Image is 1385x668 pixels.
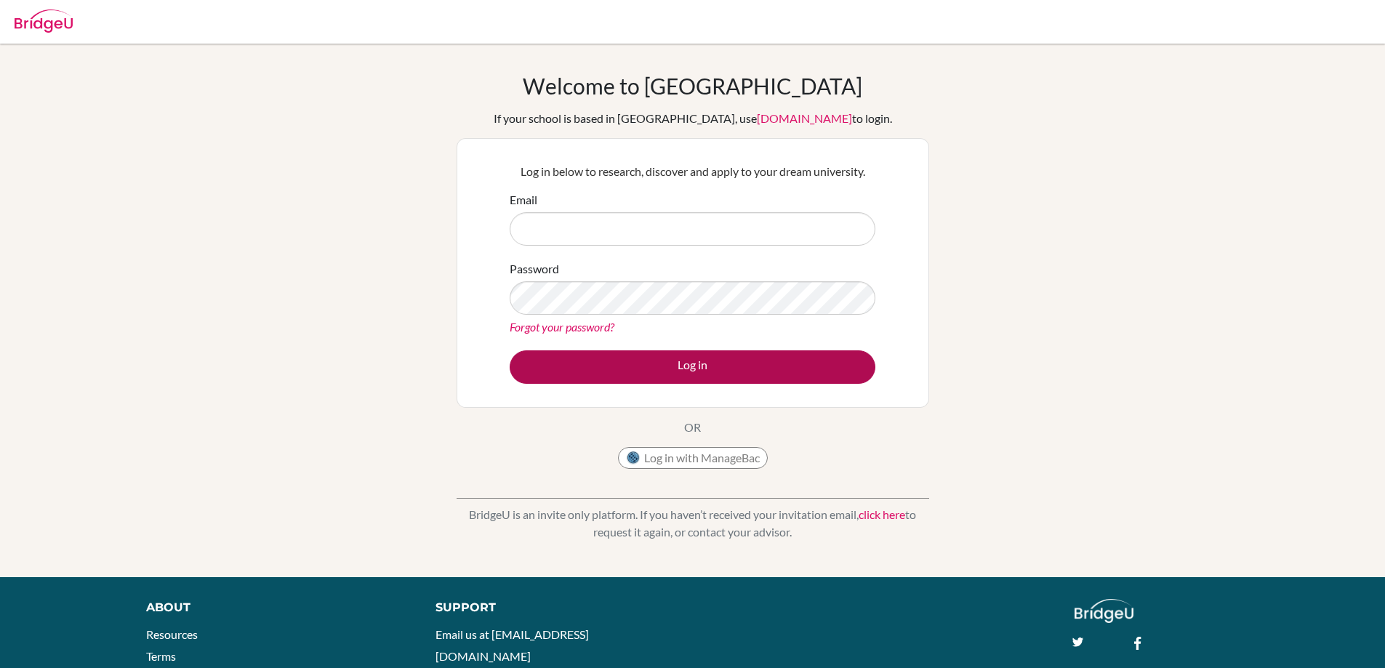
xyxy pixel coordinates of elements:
[435,599,675,616] div: Support
[618,447,768,469] button: Log in with ManageBac
[510,163,875,180] p: Log in below to research, discover and apply to your dream university.
[684,419,701,436] p: OR
[15,9,73,33] img: Bridge-U
[757,111,852,125] a: [DOMAIN_NAME]
[510,260,559,278] label: Password
[494,110,892,127] div: If your school is based in [GEOGRAPHIC_DATA], use to login.
[146,649,176,663] a: Terms
[859,507,905,521] a: click here
[510,320,614,334] a: Forgot your password?
[457,506,929,541] p: BridgeU is an invite only platform. If you haven’t received your invitation email, to request it ...
[146,627,198,641] a: Resources
[435,627,589,663] a: Email us at [EMAIL_ADDRESS][DOMAIN_NAME]
[523,73,862,99] h1: Welcome to [GEOGRAPHIC_DATA]
[1075,599,1133,623] img: logo_white@2x-f4f0deed5e89b7ecb1c2cc34c3e3d731f90f0f143d5ea2071677605dd97b5244.png
[510,191,537,209] label: Email
[510,350,875,384] button: Log in
[146,599,403,616] div: About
